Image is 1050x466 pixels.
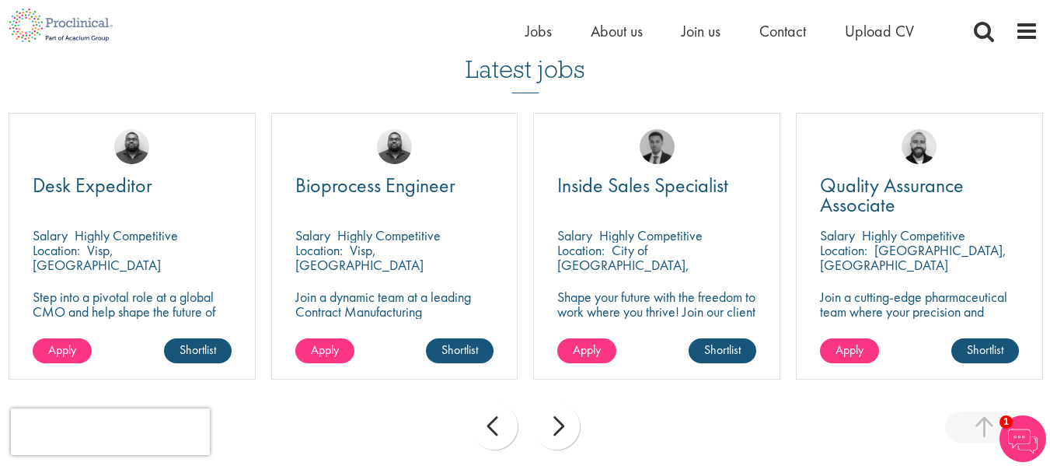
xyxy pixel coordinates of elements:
[820,338,879,363] a: Apply
[466,17,585,93] h3: Latest jobs
[295,172,455,198] span: Bioprocess Engineer
[999,415,1013,429] span: 1
[557,172,728,198] span: Inside Sales Specialist
[573,342,601,358] span: Apply
[295,241,343,259] span: Location:
[999,415,1046,462] img: Chatbot
[295,226,330,244] span: Salary
[557,338,616,363] a: Apply
[33,241,161,274] p: Visp, [GEOGRAPHIC_DATA]
[820,226,855,244] span: Salary
[820,241,1006,274] p: [GEOGRAPHIC_DATA], [GEOGRAPHIC_DATA]
[426,338,494,363] a: Shortlist
[33,172,152,198] span: Desk Expeditor
[311,342,339,358] span: Apply
[845,21,914,41] a: Upload CV
[525,21,552,41] a: Jobs
[902,129,937,164] img: Jordan Kiely
[689,338,756,363] a: Shortlist
[295,241,424,274] p: Visp, [GEOGRAPHIC_DATA]
[33,338,92,363] a: Apply
[820,289,1019,349] p: Join a cutting-edge pharmaceutical team where your precision and passion for quality will help sh...
[295,176,494,195] a: Bioprocess Engineer
[295,338,354,363] a: Apply
[820,241,867,259] span: Location:
[33,241,80,259] span: Location:
[557,289,756,349] p: Shape your future with the freedom to work where you thrive! Join our client in this fully remote...
[759,21,806,41] a: Contact
[33,226,68,244] span: Salary
[820,176,1019,215] a: Quality Assurance Associate
[820,172,964,218] span: Quality Assurance Associate
[337,226,441,244] p: Highly Competitive
[682,21,720,41] a: Join us
[295,289,494,363] p: Join a dynamic team at a leading Contract Manufacturing Organisation (CMO) and contribute to grou...
[599,226,703,244] p: Highly Competitive
[591,21,643,41] a: About us
[557,241,689,289] p: City of [GEOGRAPHIC_DATA], [GEOGRAPHIC_DATA]
[557,241,605,259] span: Location:
[75,226,178,244] p: Highly Competitive
[33,176,232,195] a: Desk Expeditor
[48,342,76,358] span: Apply
[533,403,580,450] div: next
[114,129,149,164] img: Ashley Bennett
[862,226,965,244] p: Highly Competitive
[33,289,232,334] p: Step into a pivotal role at a global CMO and help shape the future of healthcare.
[377,129,412,164] img: Ashley Bennett
[557,226,592,244] span: Salary
[471,403,518,450] div: prev
[640,129,675,164] img: Carl Gbolade
[164,338,232,363] a: Shortlist
[835,342,863,358] span: Apply
[557,176,756,195] a: Inside Sales Specialist
[951,338,1019,363] a: Shortlist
